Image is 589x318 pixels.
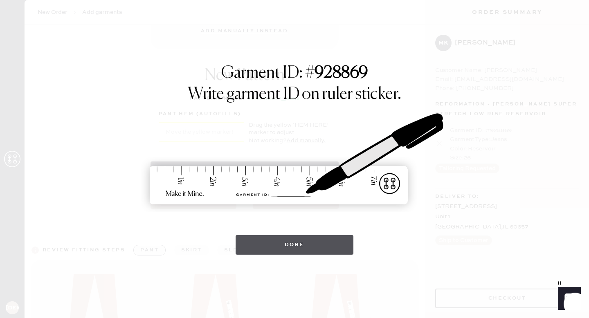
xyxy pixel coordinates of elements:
h1: Garment ID: # [221,63,368,85]
strong: 928869 [315,65,368,81]
button: Done [236,235,354,255]
h1: Write garment ID on ruler sticker. [188,85,401,104]
img: ruler-sticker-sharpie.svg [141,92,448,227]
iframe: Front Chat [550,281,585,316]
